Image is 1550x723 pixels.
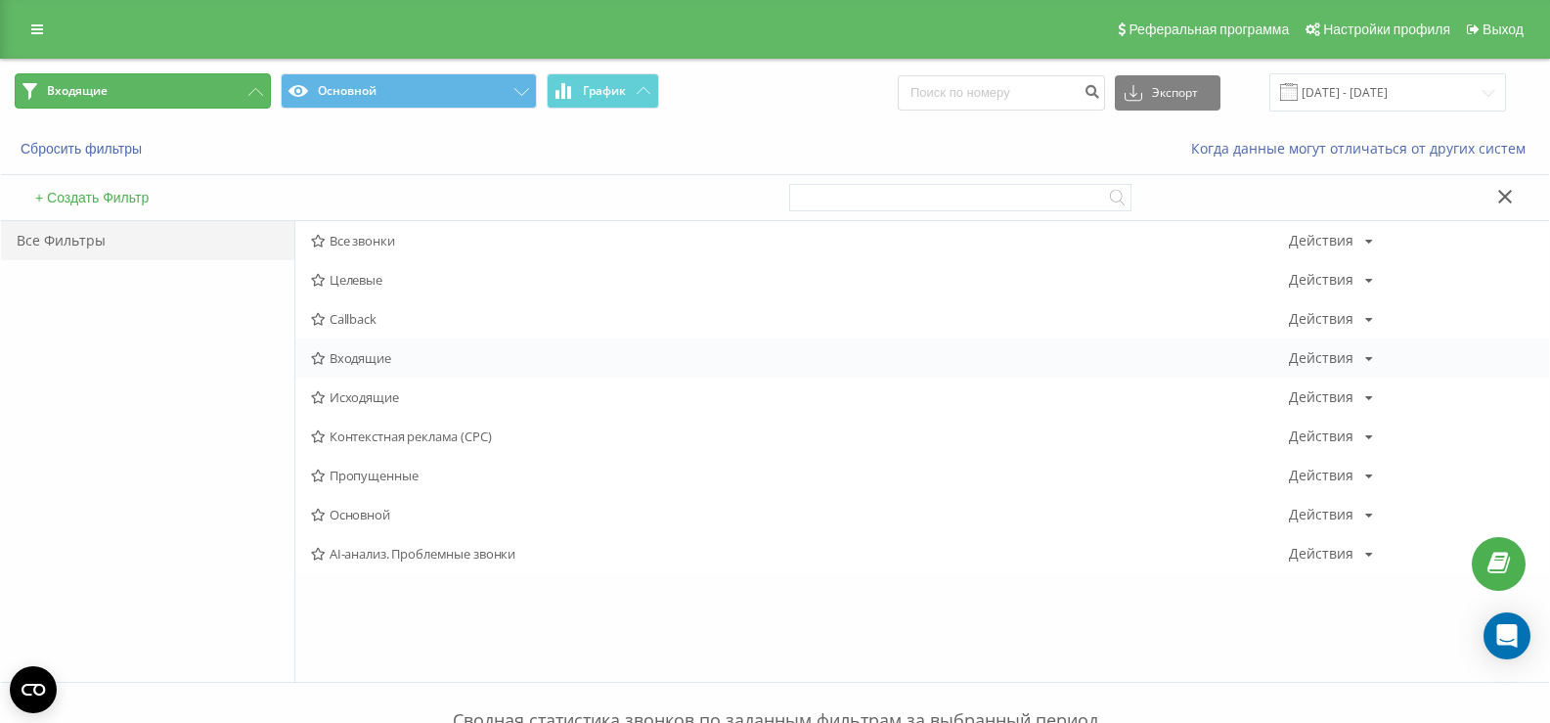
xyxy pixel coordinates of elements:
span: Реферальная программа [1129,22,1289,37]
div: Действия [1289,273,1353,287]
div: Все Фильтры [1,221,294,260]
div: Действия [1289,547,1353,561]
span: График [583,84,626,98]
span: Целевые [311,273,1289,287]
button: Сбросить фильтры [15,140,152,158]
span: Входящие [311,351,1289,365]
button: Open CMP widget [10,666,57,713]
div: Действия [1289,429,1353,443]
a: Когда данные могут отличаться от других систем [1191,139,1535,158]
span: Все звонки [311,234,1289,248]
span: Контекстная реклама (CPC) [311,429,1289,443]
div: Действия [1289,508,1353,521]
span: Callback [311,312,1289,326]
input: Поиск по номеру [898,75,1105,111]
button: + Создать Фильтр [29,189,155,206]
span: AI-анализ. Проблемные звонки [311,547,1289,561]
button: График [547,73,659,109]
div: Open Intercom Messenger [1484,612,1530,659]
span: Выход [1483,22,1524,37]
div: Действия [1289,312,1353,326]
span: Настройки профиля [1323,22,1450,37]
button: Экспорт [1115,75,1220,111]
button: Основной [281,73,537,109]
span: Пропущенные [311,469,1289,482]
button: Входящие [15,73,271,109]
div: Действия [1289,390,1353,404]
span: Основной [311,508,1289,521]
div: Действия [1289,469,1353,482]
div: Действия [1289,351,1353,365]
span: Входящие [47,83,108,99]
button: Закрыть [1491,188,1520,208]
div: Действия [1289,234,1353,248]
span: Исходящие [311,390,1289,404]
